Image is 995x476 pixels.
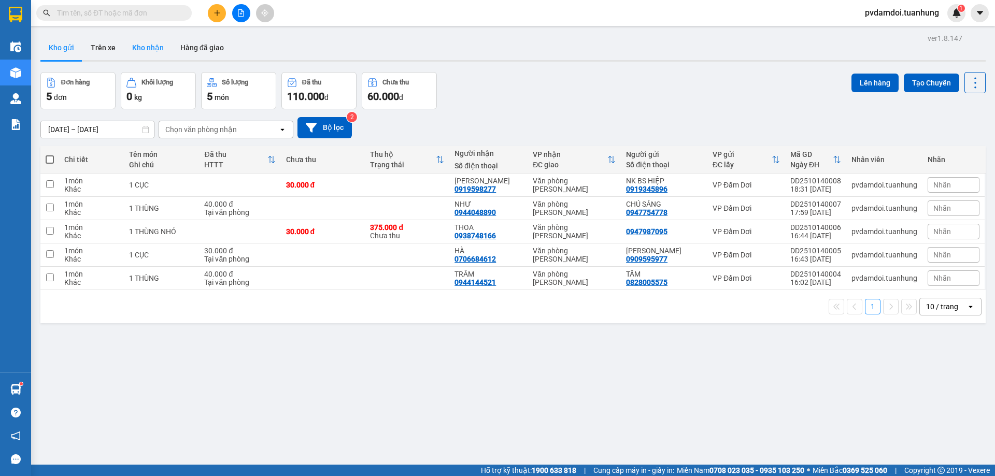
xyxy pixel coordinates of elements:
[60,7,147,20] b: [PERSON_NAME]
[172,35,232,60] button: Hàng đã giao
[533,270,616,286] div: Văn phòng [PERSON_NAME]
[204,278,275,286] div: Tại văn phòng
[790,278,841,286] div: 16:02 [DATE]
[857,6,947,19] span: pvdamdoi.tuanhung
[204,208,275,217] div: Tại văn phòng
[713,204,780,212] div: VP Đầm Dơi
[10,41,21,52] img: warehouse-icon
[129,161,194,169] div: Ghi chú
[454,162,522,170] div: Số điện thoại
[895,465,897,476] span: |
[626,255,667,263] div: 0909595977
[121,72,196,109] button: Khối lượng0kg
[287,90,324,103] span: 110.000
[222,79,248,86] div: Số lượng
[43,9,50,17] span: search
[851,204,917,212] div: pvdamdoi.tuanhung
[807,468,810,472] span: ⚪️
[367,90,399,103] span: 60.000
[382,79,409,86] div: Chưa thu
[64,200,118,208] div: 1 món
[281,72,357,109] button: Đã thu110.000đ
[933,274,951,282] span: Nhãn
[713,161,772,169] div: ĐC lấy
[481,465,576,476] span: Hỗ trợ kỹ thuật:
[60,38,68,46] span: phone
[126,90,132,103] span: 0
[454,247,522,255] div: HÀ
[204,255,275,263] div: Tại văn phòng
[64,270,118,278] div: 1 món
[82,35,124,60] button: Trên xe
[851,227,917,236] div: pvdamdoi.tuanhung
[57,7,179,19] input: Tìm tên, số ĐT hoặc mã đơn
[533,177,616,193] div: Văn phòng [PERSON_NAME]
[64,177,118,185] div: 1 món
[64,185,118,193] div: Khác
[129,204,194,212] div: 1 THÙNG
[208,4,226,22] button: plus
[64,223,118,232] div: 1 món
[952,8,961,18] img: icon-new-feature
[533,200,616,217] div: Văn phòng [PERSON_NAME]
[813,465,887,476] span: Miền Bắc
[278,125,287,134] svg: open
[626,185,667,193] div: 0919345896
[790,232,841,240] div: 16:44 [DATE]
[790,208,841,217] div: 17:59 [DATE]
[790,177,841,185] div: DD2510140008
[204,270,275,278] div: 40.000 đ
[959,5,963,12] span: 1
[61,79,90,86] div: Đơn hàng
[933,204,951,212] span: Nhãn
[926,301,958,312] div: 10 / trang
[20,382,23,385] sup: 1
[626,270,702,278] div: TÂM
[11,454,21,464] span: message
[975,8,985,18] span: caret-down
[215,93,229,102] span: món
[533,247,616,263] div: Văn phòng [PERSON_NAME]
[347,112,357,122] sup: 2
[533,150,607,158] div: VP nhận
[626,150,702,158] div: Người gửi
[5,23,197,36] li: 85 [PERSON_NAME]
[626,278,667,286] div: 0828005575
[928,33,962,44] div: ver 1.8.147
[129,274,194,282] div: 1 THÙNG
[933,181,951,189] span: Nhãn
[677,465,804,476] span: Miền Nam
[10,119,21,130] img: solution-icon
[593,465,674,476] span: Cung cấp máy in - giấy in:
[790,185,841,193] div: 18:31 [DATE]
[533,223,616,240] div: Văn phòng [PERSON_NAME]
[713,150,772,158] div: VP gửi
[790,247,841,255] div: DD2510140005
[851,74,899,92] button: Lên hàng
[64,247,118,255] div: 1 món
[790,200,841,208] div: DD2510140007
[454,177,522,185] div: LABO CÁT TƯỜNG
[237,9,245,17] span: file-add
[370,161,436,169] div: Trạng thái
[843,466,887,474] strong: 0369 525 060
[532,466,576,474] strong: 1900 633 818
[584,465,586,476] span: |
[933,227,951,236] span: Nhãn
[5,36,197,49] li: 02839.63.63.63
[790,161,833,169] div: Ngày ĐH
[362,72,437,109] button: Chưa thu60.000đ
[713,181,780,189] div: VP Đầm Dơi
[129,181,194,189] div: 1 CỤC
[904,74,959,92] button: Tạo Chuyến
[370,150,436,158] div: Thu hộ
[165,124,237,135] div: Chọn văn phòng nhận
[454,223,522,232] div: THOA
[626,161,702,169] div: Số điện thoại
[370,223,444,240] div: Chưa thu
[454,278,496,286] div: 0944144521
[626,227,667,236] div: 0947987095
[40,35,82,60] button: Kho gửi
[286,155,360,164] div: Chưa thu
[46,90,52,103] span: 5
